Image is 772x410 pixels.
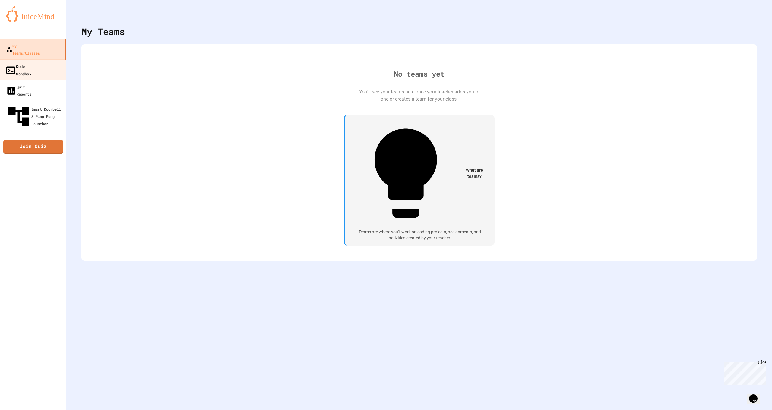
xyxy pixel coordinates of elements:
[6,104,64,129] div: Smart Doorbell & Ping Pong Launcher
[722,360,766,385] iframe: chat widget
[2,2,42,38] div: Chat with us now!Close
[394,68,445,79] div: No teams yet
[6,83,31,98] div: Quiz Reports
[359,88,479,103] div: You'll see your teams here once your teacher adds you to one or creates a team for your class.
[5,62,31,77] div: Code Sandbox
[352,229,487,241] div: Teams are where you'll work on coding projects, assignments, and activities created by your teacher.
[747,386,766,404] iframe: chat widget
[462,167,487,180] span: What are teams?
[3,140,63,154] a: Join Quiz
[81,25,125,38] div: My Teams
[6,6,60,22] img: logo-orange.svg
[6,42,40,57] div: My Teams/Classes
